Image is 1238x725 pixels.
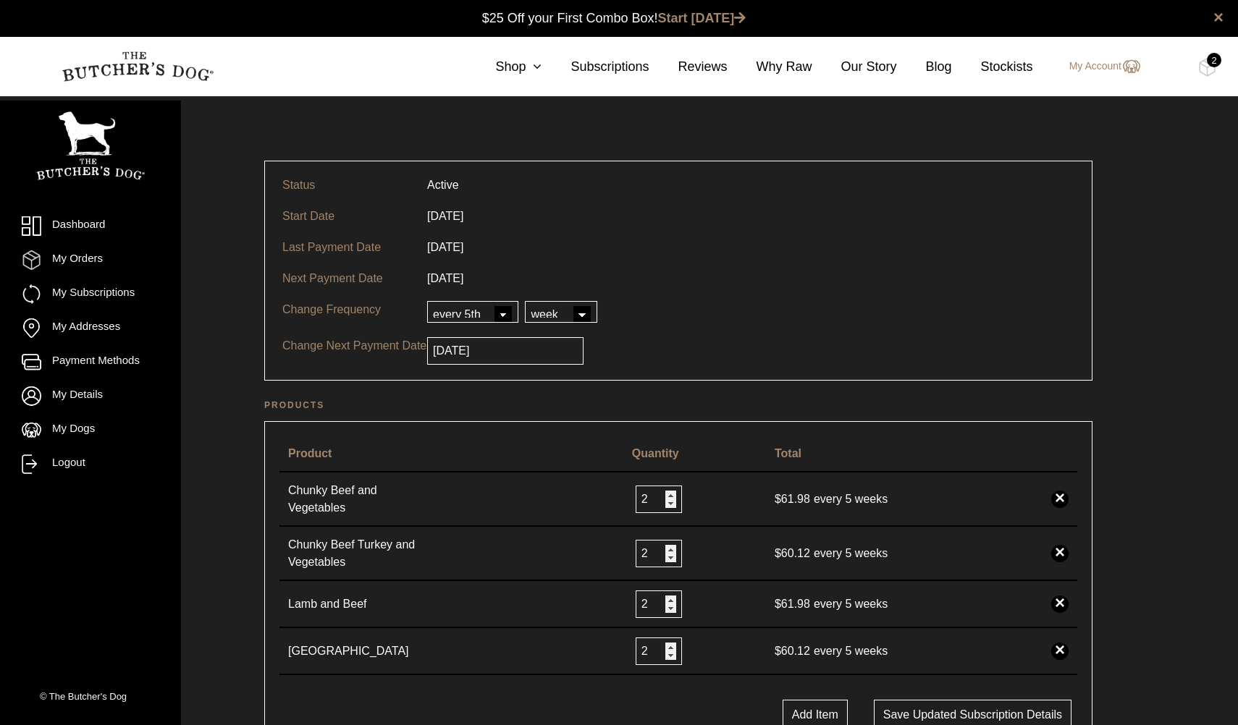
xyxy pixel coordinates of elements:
[775,598,781,610] span: $
[1051,595,1069,613] a: ×
[766,436,1043,472] th: Total
[274,200,418,232] td: Start Date
[22,420,159,440] a: My Dogs
[22,284,159,304] a: My Subscriptions
[22,216,159,236] a: Dashboard
[22,386,159,406] a: My Details
[279,436,623,472] th: Product
[766,628,1043,675] td: every 5 weeks
[274,263,418,294] td: Next Payment Date
[766,472,1043,527] td: every 5 weeks
[812,57,897,77] a: Our Story
[22,318,159,338] a: My Addresses
[36,111,145,180] img: TBD_Portrait_Logo_White.png
[1198,58,1216,77] img: TBD_Cart-Full.png
[775,547,781,559] span: $
[288,643,433,660] a: [GEOGRAPHIC_DATA]
[623,436,766,472] th: Quantity
[418,232,472,263] td: [DATE]
[282,301,427,318] p: Change Frequency
[775,598,814,610] span: 61.98
[22,250,159,270] a: My Orders
[775,493,781,505] span: $
[418,263,472,294] td: [DATE]
[418,170,468,200] td: Active
[1055,58,1140,75] a: My Account
[466,57,542,77] a: Shop
[1213,9,1224,26] a: close
[766,581,1043,628] td: every 5 weeks
[22,352,159,372] a: Payment Methods
[775,645,814,657] span: 60.12
[264,398,1092,412] h2: Products
[897,57,952,77] a: Blog
[1051,491,1069,508] a: ×
[22,454,159,474] a: Logout
[658,11,746,25] a: Start [DATE]
[288,536,433,571] a: Chunky Beef Turkey and Vegetables
[282,337,427,355] p: Change Next Payment Date
[775,493,814,505] span: 61.98
[649,57,727,77] a: Reviews
[775,645,781,657] span: $
[288,482,433,517] a: Chunky Beef and Vegetables
[728,57,812,77] a: Why Raw
[418,200,472,232] td: [DATE]
[1051,643,1069,660] a: ×
[766,527,1043,581] td: every 5 weeks
[274,170,418,200] td: Status
[952,57,1033,77] a: Stockists
[1207,53,1221,67] div: 2
[1051,545,1069,562] a: ×
[288,595,433,613] a: Lamb and Beef
[274,232,418,263] td: Last Payment Date
[775,547,814,559] span: 60.12
[542,57,649,77] a: Subscriptions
